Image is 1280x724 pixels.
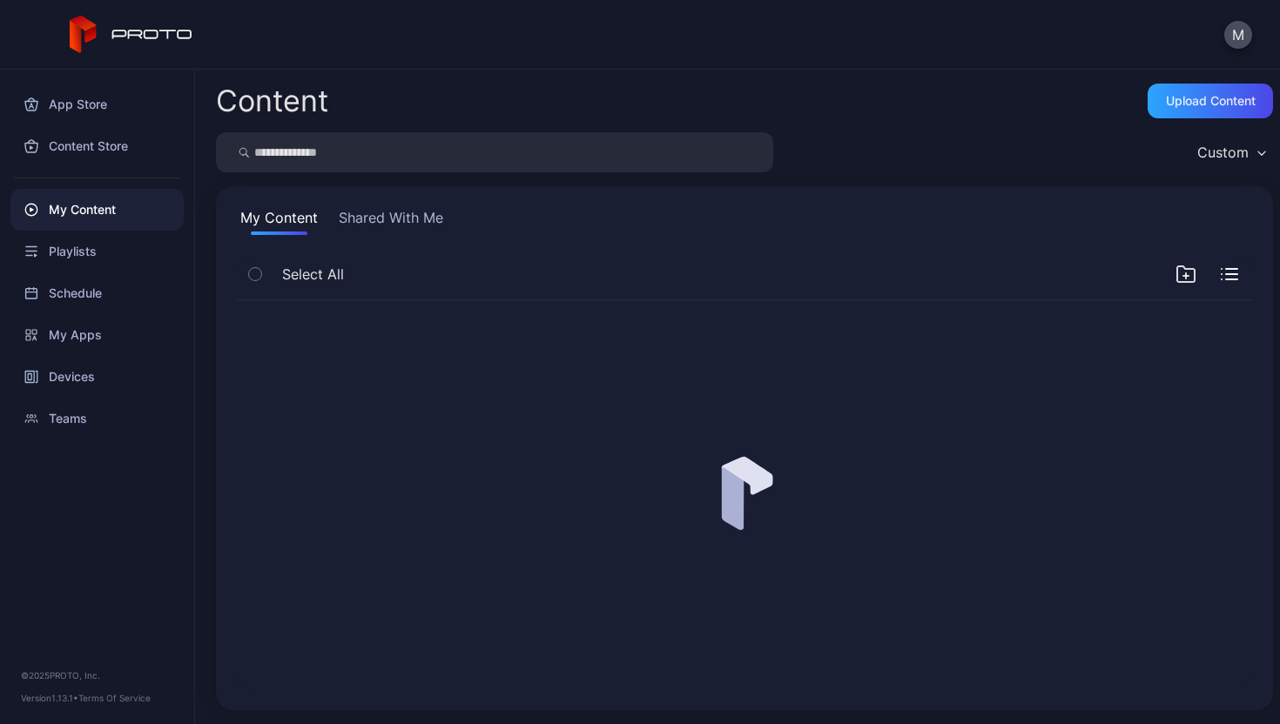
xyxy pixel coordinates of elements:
[10,189,184,231] a: My Content
[21,693,78,703] span: Version 1.13.1 •
[10,84,184,125] a: App Store
[21,668,173,682] div: © 2025 PROTO, Inc.
[10,314,184,356] a: My Apps
[335,207,447,235] button: Shared With Me
[10,231,184,272] a: Playlists
[282,264,344,285] span: Select All
[1166,94,1256,108] div: Upload Content
[1197,144,1249,161] div: Custom
[10,398,184,439] a: Teams
[10,356,184,398] a: Devices
[10,125,184,167] a: Content Store
[1189,132,1273,172] button: Custom
[10,272,184,314] a: Schedule
[216,86,328,116] div: Content
[1224,21,1252,49] button: M
[78,693,151,703] a: Terms Of Service
[237,207,321,235] button: My Content
[1148,84,1273,118] button: Upload Content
